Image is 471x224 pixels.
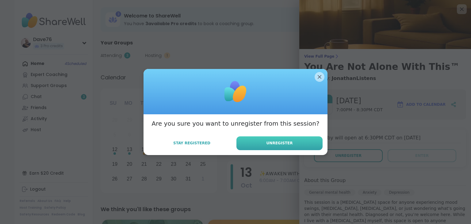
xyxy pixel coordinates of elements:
[151,119,319,128] h3: Are you sure you want to unregister from this session?
[220,76,251,107] img: ShareWell Logomark
[266,140,293,146] span: Unregister
[148,137,235,150] button: Stay Registered
[173,140,210,146] span: Stay Registered
[236,136,323,150] button: Unregister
